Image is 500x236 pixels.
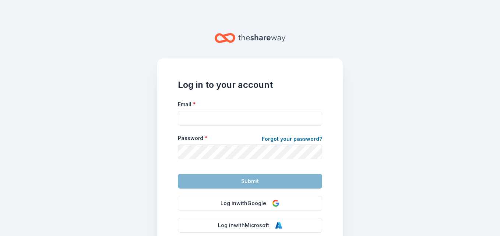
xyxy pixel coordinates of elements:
h1: Log in to your account [178,79,322,91]
a: Forgot your password? [262,135,322,145]
img: Microsoft Logo [275,222,282,229]
a: Home [215,29,285,47]
button: Log inwithMicrosoft [178,218,322,233]
label: Password [178,135,208,142]
img: Google Logo [272,200,279,207]
button: Log inwithGoogle [178,196,322,211]
label: Email [178,101,196,108]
